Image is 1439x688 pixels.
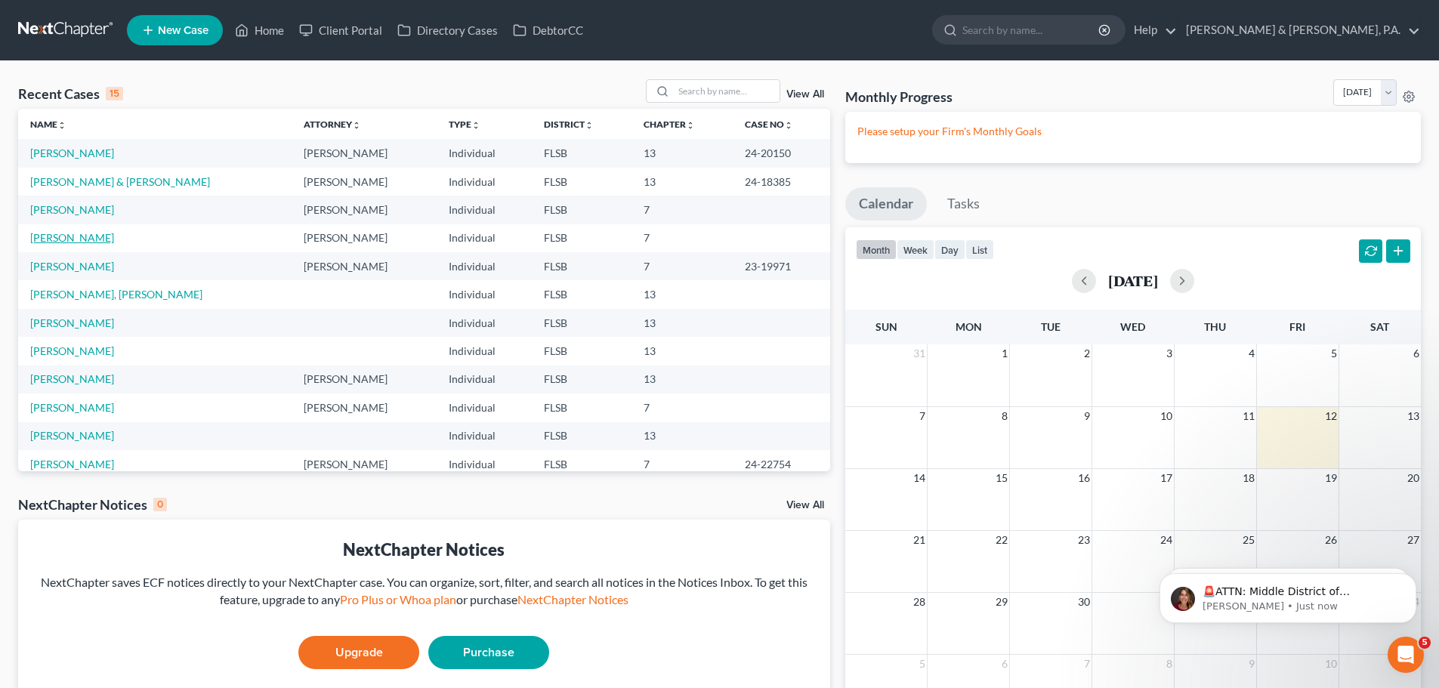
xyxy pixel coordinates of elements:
button: day [934,239,965,260]
td: FLSB [532,422,631,450]
span: 3 [1165,344,1174,363]
td: Individual [437,422,532,450]
div: NextChapter Notices [18,495,167,514]
td: 23-19971 [733,252,830,280]
a: DebtorCC [505,17,591,44]
span: 19 [1323,469,1339,487]
td: [PERSON_NAME] [292,252,437,280]
div: Recent Cases [18,85,123,103]
span: 21 [912,531,927,549]
td: 24-20150 [733,139,830,167]
td: [PERSON_NAME] [292,393,437,421]
a: [PERSON_NAME] [30,231,114,244]
a: [PERSON_NAME] [30,344,114,357]
span: 15 [994,469,1009,487]
h2: [DATE] [1108,273,1158,288]
td: 13 [631,309,733,337]
td: 7 [631,252,733,280]
span: 27 [1406,531,1421,549]
div: 0 [153,498,167,511]
a: Case Nounfold_more [745,119,793,130]
span: 6 [1412,344,1421,363]
span: 14 [912,469,927,487]
td: 13 [631,366,733,393]
td: Individual [437,309,532,337]
a: [PERSON_NAME] & [PERSON_NAME], P.A. [1178,17,1420,44]
td: FLSB [532,393,631,421]
td: FLSB [532,280,631,308]
td: Individual [437,196,532,224]
h3: Monthly Progress [845,88,953,106]
span: Fri [1289,320,1305,333]
td: Individual [437,366,532,393]
span: 20 [1406,469,1421,487]
a: Purchase [428,636,549,669]
button: month [856,239,897,260]
span: 12 [1323,407,1339,425]
td: Individual [437,393,532,421]
a: [PERSON_NAME] [30,260,114,273]
td: Individual [437,224,532,252]
td: FLSB [532,139,631,167]
span: 5 [1329,344,1339,363]
td: Individual [437,280,532,308]
span: 5 [1419,637,1431,649]
iframe: Intercom notifications message [1137,541,1439,647]
i: unfold_more [686,121,695,130]
td: FLSB [532,450,631,478]
td: [PERSON_NAME] [292,366,437,393]
td: Individual [437,450,532,478]
td: FLSB [532,337,631,365]
div: 15 [106,87,123,100]
span: 9 [1082,407,1092,425]
span: 17 [1159,469,1174,487]
td: [PERSON_NAME] [292,224,437,252]
td: FLSB [532,366,631,393]
a: Calendar [845,187,927,221]
span: 16 [1076,469,1092,487]
p: Please setup your Firm's Monthly Goals [857,124,1409,139]
span: 31 [912,344,927,363]
input: Search by name... [674,80,780,102]
td: Individual [437,252,532,280]
span: 23 [1076,531,1092,549]
td: FLSB [532,224,631,252]
span: 22 [994,531,1009,549]
span: Thu [1204,320,1226,333]
a: Typeunfold_more [449,119,480,130]
i: unfold_more [585,121,594,130]
td: 13 [631,280,733,308]
td: 13 [631,337,733,365]
a: [PERSON_NAME] [30,458,114,470]
div: NextChapter Notices [30,538,818,561]
td: FLSB [532,196,631,224]
td: Individual [437,168,532,196]
span: 7 [1082,655,1092,673]
a: Help [1126,17,1177,44]
td: 13 [631,168,733,196]
i: unfold_more [57,121,66,130]
a: [PERSON_NAME], [PERSON_NAME] [30,288,202,301]
span: 6 [1000,655,1009,673]
a: Nameunfold_more [30,119,66,130]
a: [PERSON_NAME] [30,372,114,385]
td: 24-22754 [733,450,830,478]
a: [PERSON_NAME] [30,429,114,442]
span: 10 [1159,407,1174,425]
span: 7 [918,407,927,425]
input: Search by name... [962,16,1101,44]
td: 7 [631,393,733,421]
div: NextChapter saves ECF notices directly to your NextChapter case. You can organize, sort, filter, ... [30,574,818,609]
span: 5 [918,655,927,673]
span: 18 [1241,469,1256,487]
span: 29 [994,593,1009,611]
i: unfold_more [784,121,793,130]
td: 7 [631,450,733,478]
a: Home [227,17,292,44]
span: 11 [1241,407,1256,425]
a: Upgrade [298,636,419,669]
iframe: Intercom live chat [1388,637,1424,673]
